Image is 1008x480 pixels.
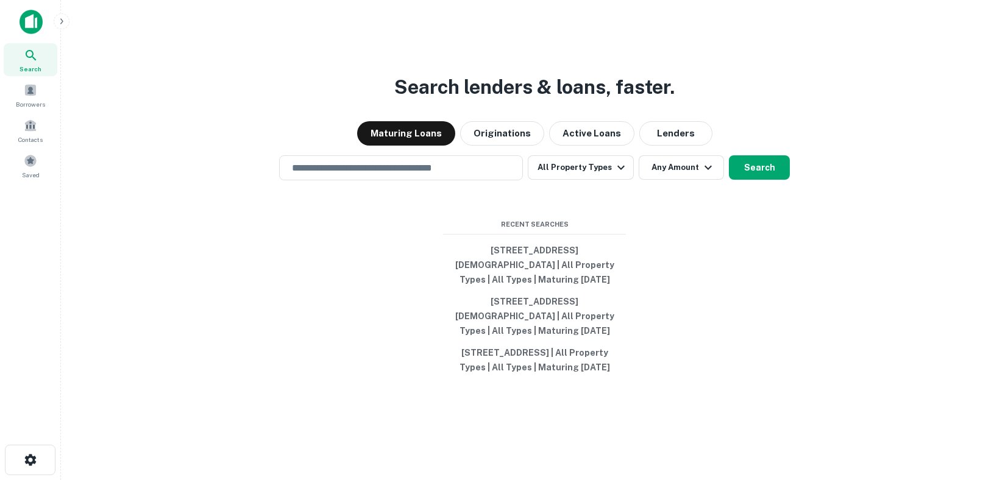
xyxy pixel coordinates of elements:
img: capitalize-icon.png [20,10,43,34]
span: Contacts [18,135,43,144]
span: Saved [22,170,40,180]
button: Search [729,155,790,180]
button: Any Amount [639,155,724,180]
a: Contacts [4,114,57,147]
button: All Property Types [528,155,634,180]
button: [STREET_ADDRESS][DEMOGRAPHIC_DATA] | All Property Types | All Types | Maturing [DATE] [443,291,626,342]
a: Search [4,43,57,76]
a: Saved [4,149,57,182]
span: Search [20,64,41,74]
iframe: Chat Widget [947,383,1008,441]
button: Active Loans [549,121,634,146]
button: [STREET_ADDRESS][DEMOGRAPHIC_DATA] | All Property Types | All Types | Maturing [DATE] [443,239,626,291]
button: Lenders [639,121,712,146]
a: Borrowers [4,79,57,111]
button: Maturing Loans [357,121,455,146]
span: Borrowers [16,99,45,109]
span: Recent Searches [443,219,626,230]
button: [STREET_ADDRESS] | All Property Types | All Types | Maturing [DATE] [443,342,626,378]
h3: Search lenders & loans, faster. [394,72,675,102]
button: Originations [460,121,544,146]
